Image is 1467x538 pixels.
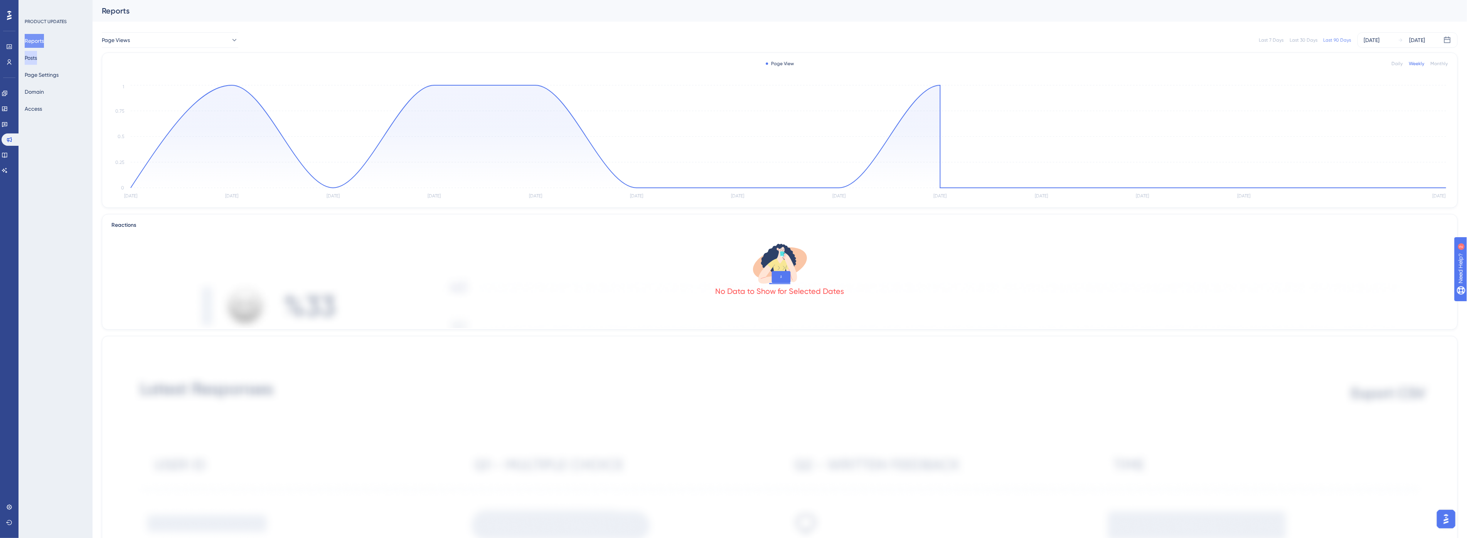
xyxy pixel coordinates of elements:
tspan: [DATE] [529,194,542,199]
button: Reports [25,34,44,48]
div: [DATE] [1364,35,1380,45]
button: Access [25,102,42,116]
tspan: 1 [123,84,124,89]
tspan: [DATE] [1136,194,1149,199]
tspan: [DATE] [327,194,340,199]
tspan: 0.5 [118,134,124,139]
div: No Data to Show for Selected Dates [716,286,844,297]
div: 2 [53,4,56,10]
div: Daily [1392,61,1403,67]
div: Last 30 Days [1290,37,1317,43]
span: Page Views [102,35,130,45]
div: Page View [766,61,794,67]
tspan: [DATE] [1432,194,1445,199]
div: Monthly [1431,61,1448,67]
tspan: [DATE] [1237,194,1250,199]
tspan: [DATE] [124,194,137,199]
div: Last 7 Days [1259,37,1283,43]
div: [DATE] [1410,35,1425,45]
button: Page Views [102,32,238,48]
tspan: [DATE] [1035,194,1048,199]
tspan: [DATE] [731,194,744,199]
tspan: 0.25 [115,160,124,165]
div: Last 90 Days [1324,37,1351,43]
div: Reactions [111,221,1448,230]
tspan: 0.75 [115,108,124,114]
div: PRODUCT UPDATES [25,19,67,25]
tspan: [DATE] [934,194,947,199]
iframe: UserGuiding AI Assistant Launcher [1435,508,1458,531]
div: Reports [102,5,1438,16]
span: Need Help? [18,2,48,11]
tspan: 0 [121,185,124,191]
button: Domain [25,85,44,99]
tspan: [DATE] [428,194,441,199]
tspan: [DATE] [630,194,643,199]
tspan: [DATE] [225,194,238,199]
div: Weekly [1409,61,1425,67]
tspan: [DATE] [832,194,846,199]
button: Page Settings [25,68,59,82]
button: Posts [25,51,37,65]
